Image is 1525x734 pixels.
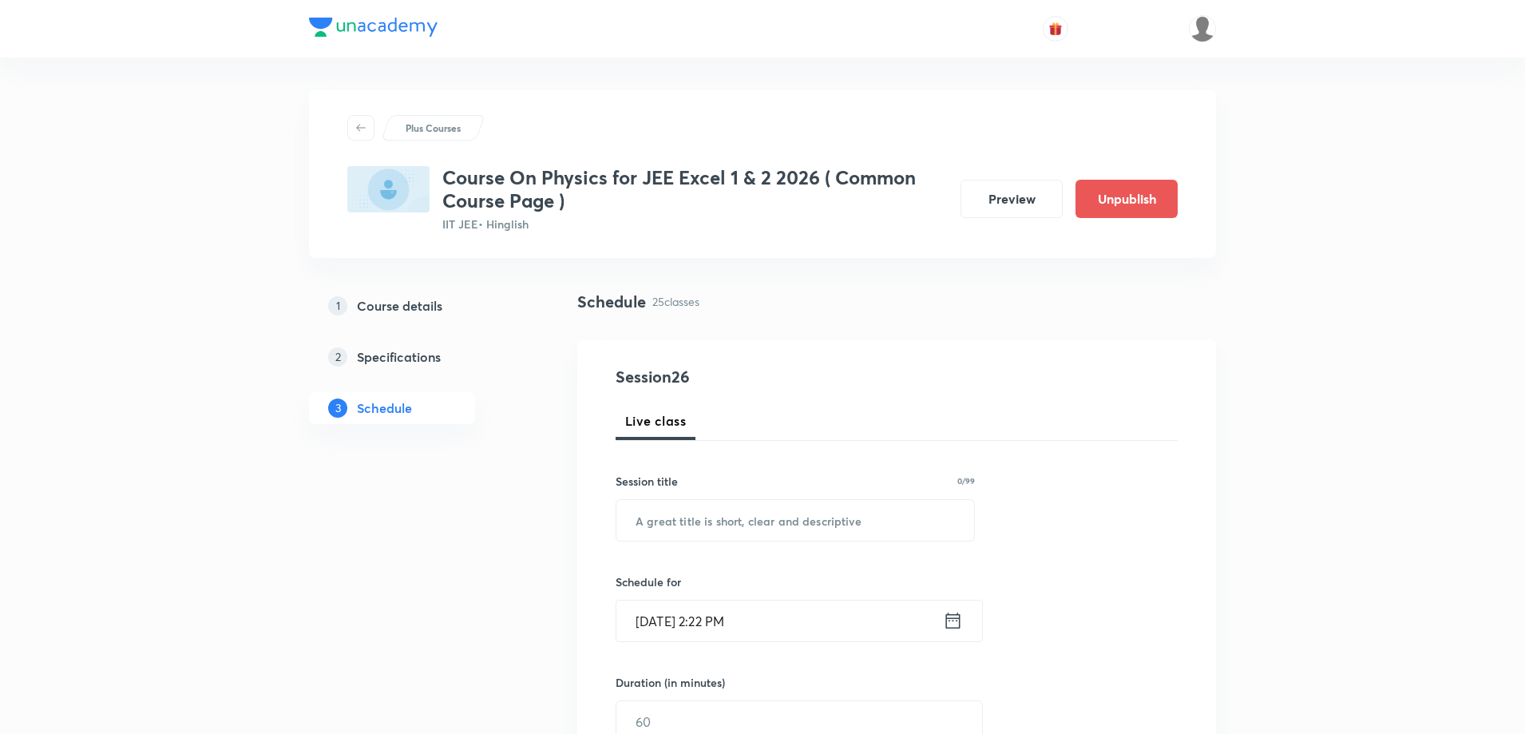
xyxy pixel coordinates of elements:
img: Company Logo [309,18,438,37]
h4: Schedule [577,290,646,314]
h4: Session 26 [616,365,907,389]
span: Live class [625,411,686,430]
p: IIT JEE • Hinglish [442,216,948,232]
img: avatar [1048,22,1063,36]
a: 2Specifications [309,341,526,373]
h6: Schedule for [616,573,975,590]
button: avatar [1043,16,1068,42]
h5: Specifications [357,347,441,367]
p: 2 [328,347,347,367]
p: 0/99 [957,477,975,485]
a: Company Logo [309,18,438,41]
button: Preview [961,180,1063,218]
button: Unpublish [1075,180,1178,218]
a: 1Course details [309,290,526,322]
p: Plus Courses [406,121,461,135]
h3: Course On Physics for JEE Excel 1 & 2 2026 ( Common Course Page ) [442,166,948,212]
h6: Duration (in minutes) [616,674,725,691]
p: 25 classes [652,293,699,310]
p: 1 [328,296,347,315]
img: 4963D2CC-0CFF-4188-A106-D29A503A14A4_plus.png [347,166,430,212]
h5: Course details [357,296,442,315]
h6: Session title [616,473,678,490]
input: A great title is short, clear and descriptive [616,500,974,541]
p: 3 [328,399,347,418]
h5: Schedule [357,399,412,418]
img: VIVEK [1189,15,1216,42]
